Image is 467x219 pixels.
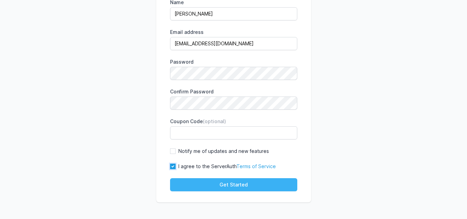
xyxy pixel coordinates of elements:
a: Terms of Service [236,163,276,169]
span: (optional) [203,118,226,124]
label: Notify me of updates and new features [178,148,269,155]
label: Email address [170,29,297,36]
label: Coupon Code [170,118,297,125]
label: I agree to the ServerAuth [178,163,276,170]
label: Confirm Password [170,88,297,95]
button: Get Started [170,178,297,191]
label: Password [170,58,297,65]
